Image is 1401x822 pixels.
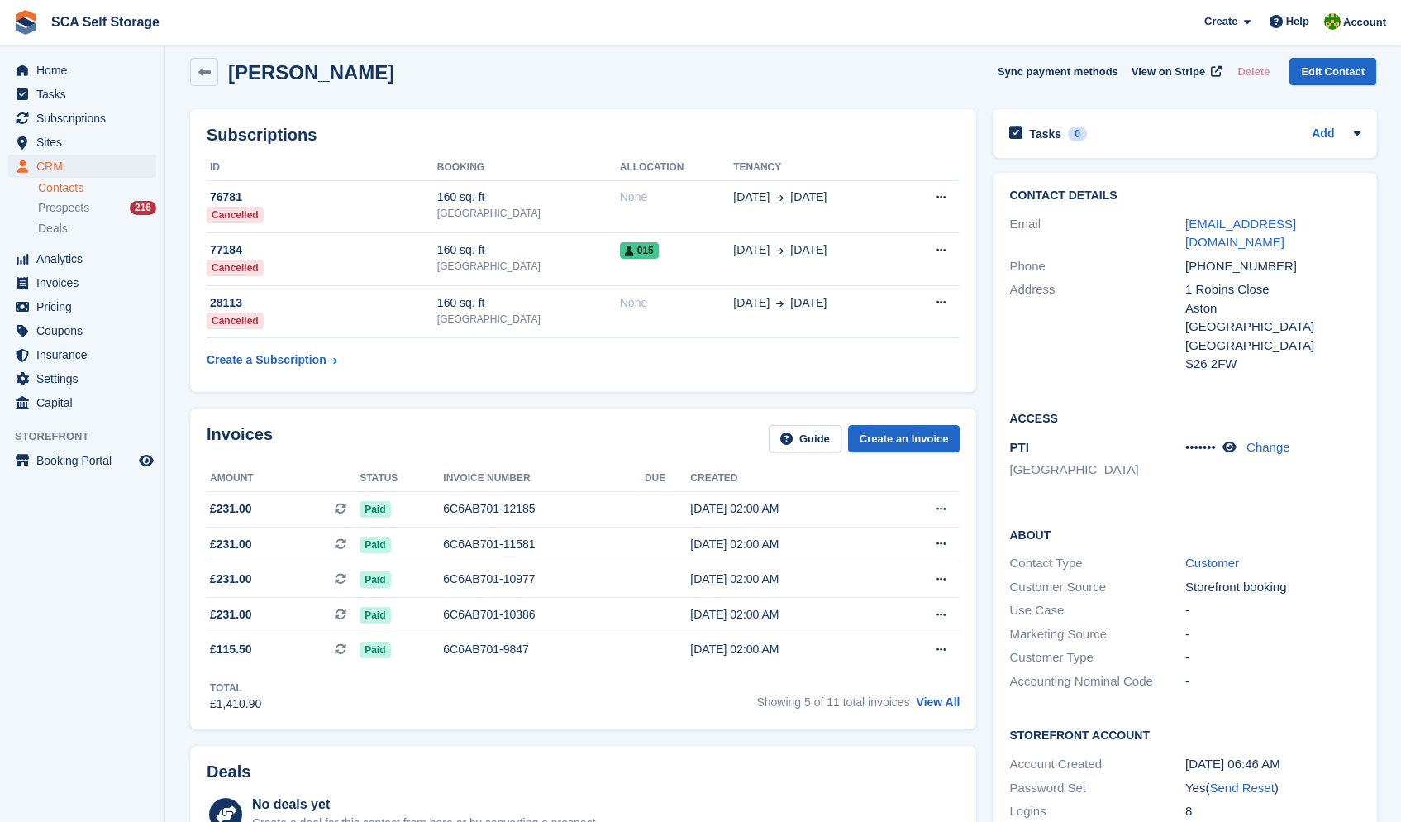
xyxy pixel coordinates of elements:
div: [DATE] 02:00 AM [690,606,884,624]
span: [DATE] [790,241,827,259]
th: Invoice number [443,466,645,492]
span: Deals [38,221,68,237]
div: Storefront booking [1185,578,1361,597]
span: Paid [360,571,390,588]
div: - [1185,672,1361,691]
div: 160 sq. ft [437,294,620,312]
div: Address [1009,280,1185,374]
span: View on Stripe [1132,64,1205,80]
h2: [PERSON_NAME] [228,61,394,84]
a: View on Stripe [1125,58,1225,85]
span: [DATE] [733,241,770,259]
div: None [620,189,734,206]
span: [DATE] [733,294,770,312]
div: 8 [1185,802,1361,821]
a: Edit Contact [1289,58,1376,85]
span: Booking Portal [36,449,136,472]
h2: Storefront Account [1009,726,1360,743]
a: Guide [769,425,841,452]
h2: Contact Details [1009,189,1360,203]
span: Settings [36,367,136,390]
span: Prospects [38,200,89,216]
div: [GEOGRAPHIC_DATA] [1185,337,1361,356]
div: 28113 [207,294,437,312]
a: Send Reset [1209,781,1274,795]
span: Paid [360,501,390,518]
h2: About [1009,526,1360,542]
div: Logins [1009,802,1185,821]
div: [DATE] 06:46 AM [1185,755,1361,774]
div: Contact Type [1009,554,1185,573]
a: Change [1246,440,1290,454]
li: [GEOGRAPHIC_DATA] [1009,461,1185,480]
a: SCA Self Storage [45,8,166,36]
div: [DATE] 02:00 AM [690,536,884,553]
a: Add [1312,125,1334,144]
span: Insurance [36,343,136,366]
div: 77184 [207,241,437,259]
div: Use Case [1009,601,1185,620]
th: Due [645,466,690,492]
div: 0 [1068,127,1087,141]
th: Allocation [620,155,734,181]
span: £231.00 [210,500,252,518]
a: Customer [1185,556,1239,570]
span: Analytics [36,247,136,270]
a: menu [8,59,156,82]
div: 76781 [207,189,437,206]
h2: Tasks [1029,127,1061,141]
span: Paid [360,607,390,624]
span: PTI [1009,440,1028,454]
div: Marketing Source [1009,625,1185,644]
div: Accounting Nominal Code [1009,672,1185,691]
h2: Invoices [207,425,273,452]
a: menu [8,391,156,414]
a: menu [8,319,156,342]
div: Cancelled [207,260,264,276]
div: 160 sq. ft [437,241,620,259]
div: - [1185,601,1361,620]
div: £1,410.90 [210,695,261,713]
h2: Access [1009,409,1360,426]
h2: Subscriptions [207,126,960,145]
div: None [620,294,734,312]
button: Delete [1231,58,1276,85]
div: [GEOGRAPHIC_DATA] [1185,318,1361,337]
th: ID [207,155,437,181]
th: Booking [437,155,620,181]
a: Preview store [136,451,156,471]
span: £231.00 [210,571,252,588]
a: menu [8,295,156,318]
th: Status [360,466,443,492]
span: [DATE] [790,294,827,312]
div: Email [1009,215,1185,252]
a: Create a Subscription [207,345,337,375]
span: 015 [620,242,659,259]
div: 160 sq. ft [437,189,620,206]
span: Capital [36,391,136,414]
img: Sam Chapman [1324,13,1341,30]
img: stora-icon-8386f47178a22dfd0bd8f6a31ec36ba5ce8667c1dd55bd0f319d3a0aa187defe.svg [13,10,38,35]
span: Paid [360,537,390,553]
div: Phone [1009,257,1185,276]
th: Tenancy [733,155,898,181]
span: [DATE] [790,189,827,206]
div: Total [210,681,261,695]
span: [DATE] [733,189,770,206]
span: Storefront [15,428,164,445]
span: Paid [360,642,390,658]
div: Aston [1185,299,1361,318]
div: Password Set [1009,779,1185,798]
a: menu [8,247,156,270]
span: Showing 5 of 11 total invoices [756,695,909,709]
div: Yes [1185,779,1361,798]
span: Sites [36,131,136,154]
div: - [1185,625,1361,644]
a: menu [8,131,156,154]
div: 6C6AB701-9847 [443,641,645,658]
div: [DATE] 02:00 AM [690,641,884,658]
span: ( ) [1205,781,1278,795]
span: Create [1204,13,1237,30]
div: 6C6AB701-10977 [443,571,645,588]
span: Tasks [36,83,136,106]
